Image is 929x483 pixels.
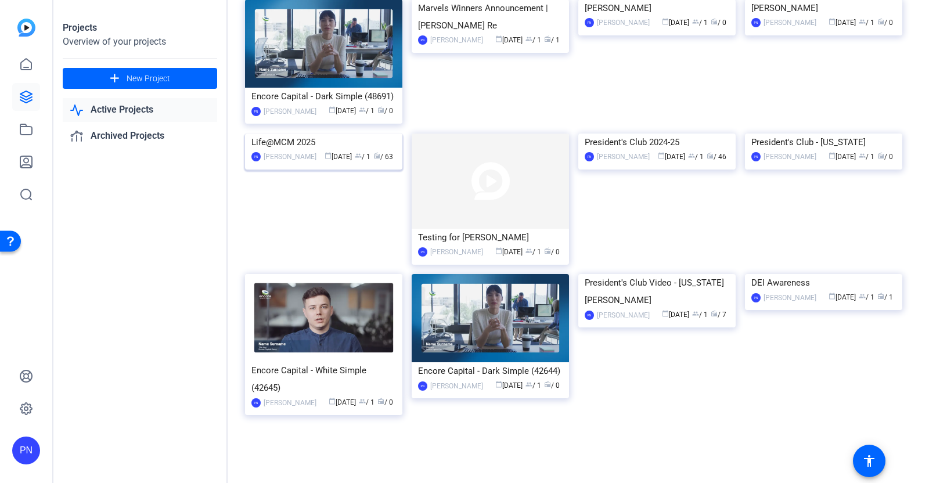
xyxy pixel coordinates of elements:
[751,18,761,27] div: PN
[585,311,594,320] div: PN
[764,151,816,163] div: [PERSON_NAME]
[751,274,896,291] div: DEI Awareness
[658,153,685,161] span: [DATE]
[377,398,393,406] span: / 0
[495,381,502,388] span: calendar_today
[418,229,563,246] div: Testing for [PERSON_NAME]
[359,398,366,405] span: group
[859,293,874,301] span: / 1
[495,36,523,44] span: [DATE]
[495,381,523,390] span: [DATE]
[658,152,665,159] span: calendar_today
[418,362,563,380] div: Encore Capital - Dark Simple (42644)
[251,88,396,105] div: Encore Capital - Dark Simple (48691)
[495,247,502,254] span: calendar_today
[329,107,356,115] span: [DATE]
[877,293,893,301] span: / 1
[544,248,560,256] span: / 0
[377,107,393,115] span: / 0
[355,152,362,159] span: group
[688,152,695,159] span: group
[692,18,699,25] span: group
[63,35,217,49] div: Overview of your projects
[107,71,122,86] mat-icon: add
[251,107,261,116] div: PN
[877,18,884,25] span: radio
[829,19,856,27] span: [DATE]
[829,153,856,161] span: [DATE]
[829,18,836,25] span: calendar_today
[859,19,874,27] span: / 1
[418,247,427,257] div: PN
[751,293,761,302] div: PN
[859,153,874,161] span: / 1
[662,310,669,317] span: calendar_today
[373,153,393,161] span: / 63
[692,310,699,317] span: group
[359,398,375,406] span: / 1
[63,124,217,148] a: Archived Projects
[544,381,551,388] span: radio
[829,152,836,159] span: calendar_today
[430,380,483,392] div: [PERSON_NAME]
[711,19,726,27] span: / 0
[377,398,384,405] span: radio
[12,437,40,464] div: PN
[764,292,816,304] div: [PERSON_NAME]
[63,98,217,122] a: Active Projects
[495,35,502,42] span: calendar_today
[325,152,332,159] span: calendar_today
[329,106,336,113] span: calendar_today
[751,152,761,161] div: PN
[251,362,396,397] div: Encore Capital - White Simple (42645)
[544,247,551,254] span: radio
[597,309,650,321] div: [PERSON_NAME]
[17,19,35,37] img: blue-gradient.svg
[764,17,816,28] div: [PERSON_NAME]
[373,152,380,159] span: radio
[495,248,523,256] span: [DATE]
[597,151,650,163] div: [PERSON_NAME]
[525,381,532,388] span: group
[264,397,316,409] div: [PERSON_NAME]
[329,398,336,405] span: calendar_today
[329,398,356,406] span: [DATE]
[544,36,560,44] span: / 1
[264,106,316,117] div: [PERSON_NAME]
[264,151,316,163] div: [PERSON_NAME]
[359,107,375,115] span: / 1
[355,153,370,161] span: / 1
[525,381,541,390] span: / 1
[692,19,708,27] span: / 1
[877,153,893,161] span: / 0
[585,274,729,309] div: President's Club Video - [US_STATE][PERSON_NAME]
[251,398,261,408] div: PN
[585,152,594,161] div: PN
[662,19,689,27] span: [DATE]
[544,35,551,42] span: radio
[707,152,714,159] span: radio
[430,34,483,46] div: [PERSON_NAME]
[359,106,366,113] span: group
[325,153,352,161] span: [DATE]
[418,35,427,45] div: PN
[711,18,718,25] span: radio
[859,293,866,300] span: group
[688,153,704,161] span: / 1
[707,153,726,161] span: / 46
[597,17,650,28] div: [PERSON_NAME]
[585,134,729,151] div: President's Club 2024-25
[525,248,541,256] span: / 1
[63,21,217,35] div: Projects
[859,152,866,159] span: group
[251,134,396,151] div: Life@MCM 2025
[877,152,884,159] span: radio
[418,381,427,391] div: PN
[525,36,541,44] span: / 1
[877,19,893,27] span: / 0
[377,106,384,113] span: radio
[585,18,594,27] div: PN
[63,68,217,89] button: New Project
[544,381,560,390] span: / 0
[430,246,483,258] div: [PERSON_NAME]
